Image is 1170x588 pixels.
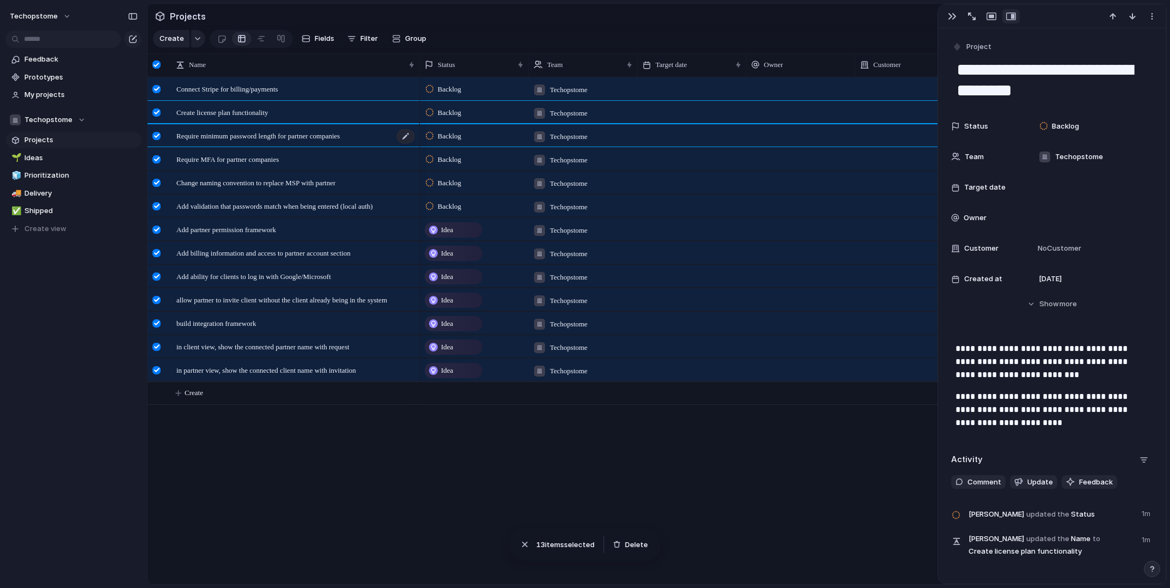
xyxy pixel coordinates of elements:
[5,203,142,219] a: ✅Shipped
[1039,299,1059,310] span: Show
[441,225,453,235] span: Idea
[160,33,184,44] span: Create
[343,30,382,47] button: Filter
[5,69,142,86] a: Prototypes
[185,387,203,398] span: Create
[550,108,587,119] span: Techopstome
[5,221,142,237] button: Create view
[550,178,587,189] span: Techopstome
[550,202,587,213] span: Techopstome
[24,170,138,181] span: Prioritization
[550,319,587,330] span: Techopstome
[550,272,587,283] span: Techopstome
[964,182,1006,193] span: Target date
[5,150,142,166] a: 🌱Ideas
[24,89,138,100] span: My projects
[153,30,189,47] button: Create
[966,41,991,52] span: Project
[11,151,19,164] div: 🌱
[168,7,208,26] span: Projects
[5,112,142,128] button: Techopstome
[1027,477,1053,488] span: Update
[438,84,461,95] span: Backlog
[1062,475,1117,489] button: Feedback
[11,187,19,199] div: 🚚
[10,11,58,22] span: techopstome
[550,248,587,259] span: Techopstome
[11,169,19,182] div: 🧊
[189,59,206,70] span: Name
[965,151,984,162] span: Team
[405,33,426,44] span: Group
[951,453,983,466] h2: Activity
[438,154,461,165] span: Backlog
[964,274,1002,284] span: Created at
[176,106,268,118] span: Create license plan functionality
[176,82,278,95] span: Connect Stripe for billing/payments
[24,135,138,146] span: Projects
[24,54,138,65] span: Feedback
[10,153,21,163] button: 🌱
[969,509,1024,520] span: [PERSON_NAME]
[969,532,1135,557] span: Name Create license plan functionality
[176,363,356,376] span: in partner view, show the connected client name with invitation
[441,295,453,306] span: Idea
[550,84,587,95] span: Techopstome
[10,188,21,199] button: 🚚
[438,107,461,118] span: Backlog
[176,223,276,235] span: Add partner permission framework
[24,114,72,125] span: Techopstome
[441,318,453,329] span: Idea
[951,294,1153,314] button: Showmore
[547,59,563,70] span: Team
[176,270,331,282] span: Add ability for clients to log in with Google/Microsoft
[550,131,587,142] span: Techopstome
[176,199,373,212] span: Add validation that passwords match when being entered (local auth)
[441,342,453,353] span: Idea
[873,59,901,70] span: Customer
[438,59,455,70] span: Status
[176,317,256,329] span: build integration framework
[1026,509,1069,520] span: updated the
[176,153,279,165] span: Require MFA for partner companies
[5,167,142,184] a: 🧊Prioritization
[1142,506,1153,519] span: 1m
[1142,532,1153,545] span: 1m
[536,539,595,550] span: item s selected
[387,30,432,47] button: Group
[438,131,461,142] span: Backlog
[1079,477,1113,488] span: Feedback
[297,30,339,47] button: Fields
[176,340,350,353] span: in client view, show the connected partner name with request
[625,539,648,550] span: Delete
[609,537,652,553] button: Delete
[550,342,587,353] span: Techopstome
[176,176,335,189] span: Change naming convention to replace MSP with partner
[5,87,142,103] a: My projects
[1059,299,1077,310] span: more
[964,213,987,223] span: Owner
[24,72,138,83] span: Prototypes
[967,477,1001,488] span: Comment
[438,178,461,189] span: Backlog
[1034,243,1081,254] span: No Customer
[360,33,378,44] span: Filter
[1052,121,1079,132] span: Backlog
[176,246,351,259] span: Add billing information and access to partner account section
[10,205,21,216] button: ✅
[11,205,19,217] div: ✅
[969,506,1135,522] span: Status
[5,185,142,202] a: 🚚Delivery
[24,153,138,163] span: Ideas
[24,223,66,234] span: Create view
[550,366,587,377] span: Techopstome
[176,129,340,142] span: Require minimum password length for partner companies
[315,33,334,44] span: Fields
[1039,274,1062,284] span: [DATE]
[964,243,999,254] span: Customer
[24,205,138,216] span: Shipped
[176,293,387,306] span: allow partner to invite client without the client already being in the system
